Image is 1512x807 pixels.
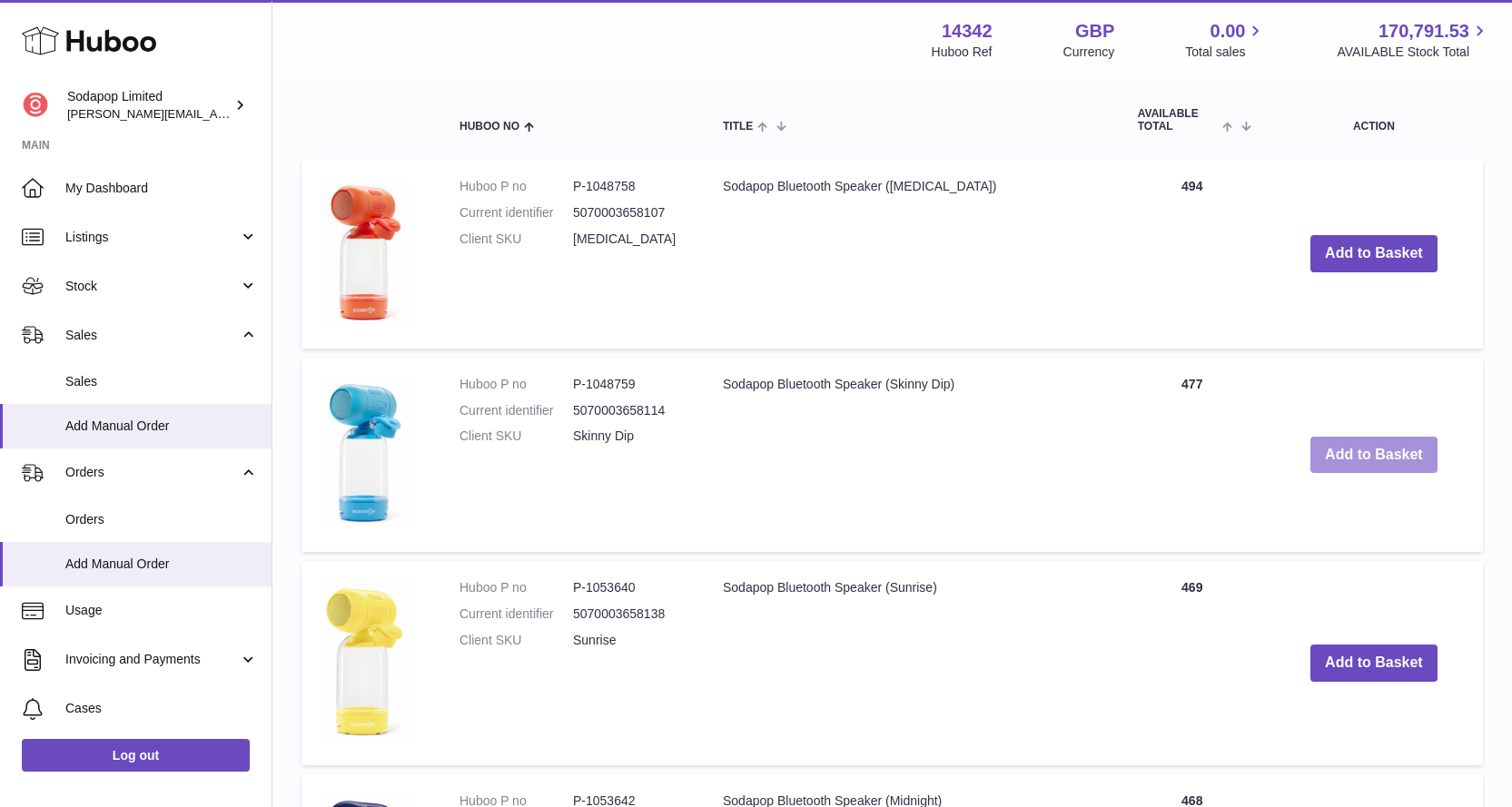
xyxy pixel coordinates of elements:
dt: Current identifier [460,204,573,221]
span: Orders [65,511,258,528]
span: Title [723,121,753,133]
td: 469 [1120,561,1265,765]
a: Log out [22,739,250,772]
strong: GBP [1075,19,1114,44]
span: Sales [65,373,258,390]
dt: Current identifier [460,605,573,623]
dd: Sunrise [573,632,687,649]
img: Sodapop Bluetooth Speaker (Skinny Dip) [320,376,410,530]
a: 170,791.53 AVAILABLE Stock Total [1337,19,1490,61]
span: 170,791.53 [1379,19,1469,44]
th: Action [1265,90,1483,150]
td: Sodapop Bluetooth Speaker (Skinny Dip) [705,358,1120,552]
div: Currency [1063,44,1115,61]
dd: 5070003658107 [573,204,687,221]
span: Invoicing and Payments [65,651,239,668]
span: Listings [65,229,239,246]
strong: 14342 [942,19,993,44]
span: Orders [65,464,239,481]
span: Add Manual Order [65,418,258,435]
span: [PERSON_NAME][EMAIL_ADDRESS][DOMAIN_NAME] [67,106,364,121]
span: Add Manual Order [65,556,258,573]
dt: Client SKU [460,632,573,649]
span: Total sales [1185,44,1266,61]
td: Sodapop Bluetooth Speaker ([MEDICAL_DATA]) [705,160,1120,349]
span: Huboo no [460,121,519,133]
dd: P-1048759 [573,376,687,393]
dd: 5070003658114 [573,402,687,419]
span: Sales [65,327,239,344]
button: Add to Basket [1310,235,1438,272]
span: My Dashboard [65,180,258,197]
span: AVAILABLE Stock Total [1337,44,1490,61]
dd: 5070003658138 [573,605,687,623]
span: Stock [65,278,239,295]
div: Huboo Ref [932,44,993,61]
span: 0.00 [1211,19,1246,44]
dd: Skinny Dip [573,428,687,445]
dt: Client SKU [460,231,573,248]
td: Sodapop Bluetooth Speaker (Sunrise) [705,561,1120,765]
td: 477 [1120,358,1265,552]
img: Sodapop Bluetooth Speaker (Sunburn) [320,178,410,326]
button: Add to Basket [1310,645,1438,682]
button: Add to Basket [1310,437,1438,474]
span: AVAILABLE Total [1138,108,1219,132]
img: Sodapop Bluetooth Speaker (Sunrise) [320,579,410,743]
dt: Client SKU [460,428,573,445]
dd: [MEDICAL_DATA] [573,231,687,248]
a: 0.00 Total sales [1185,19,1266,61]
dd: P-1053640 [573,579,687,596]
div: Sodapop Limited [67,88,231,123]
dt: Huboo P no [460,178,573,195]
img: david@sodapop-audio.co.uk [22,92,49,119]
dt: Huboo P no [460,579,573,596]
dd: P-1048758 [573,178,687,195]
span: Cases [65,700,258,717]
dt: Huboo P no [460,376,573,393]
dt: Current identifier [460,402,573,419]
td: 494 [1120,160,1265,349]
span: Usage [65,602,258,619]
